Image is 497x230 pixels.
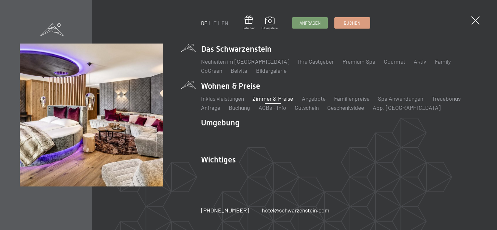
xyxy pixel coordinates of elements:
[343,58,375,65] a: Premium Spa
[201,104,220,111] a: Anfrage
[212,20,217,26] a: IT
[231,67,247,74] a: Belvita
[262,206,329,214] a: hotel@schwarzenstein.com
[327,104,364,111] a: Geschenksidee
[262,17,278,30] a: Bildergalerie
[378,95,423,102] a: Spa Anwendungen
[252,95,293,102] a: Zimmer & Preise
[243,26,255,30] span: Gutschein
[300,20,321,26] span: Anfragen
[292,18,328,28] a: Anfragen
[432,95,461,102] a: Treuebonus
[435,58,451,65] a: Family
[414,58,426,65] a: Aktiv
[259,104,286,111] a: AGBs - Info
[201,20,208,26] a: DE
[229,104,250,111] a: Buchung
[201,207,249,214] span: [PHONE_NUMBER]
[373,104,441,111] a: App. [GEOGRAPHIC_DATA]
[335,18,370,28] a: Buchen
[295,104,319,111] a: Gutschein
[256,67,287,74] a: Bildergalerie
[201,58,289,65] a: Neuheiten im [GEOGRAPHIC_DATA]
[298,58,334,65] a: Ihre Gastgeber
[302,95,326,102] a: Angebote
[201,95,244,102] a: Inklusivleistungen
[222,20,228,26] a: EN
[384,58,405,65] a: Gourmet
[243,16,255,30] a: Gutschein
[262,26,278,30] span: Bildergalerie
[201,67,222,74] a: GoGreen
[334,95,369,102] a: Familienpreise
[201,206,249,214] a: [PHONE_NUMBER]
[344,20,360,26] span: Buchen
